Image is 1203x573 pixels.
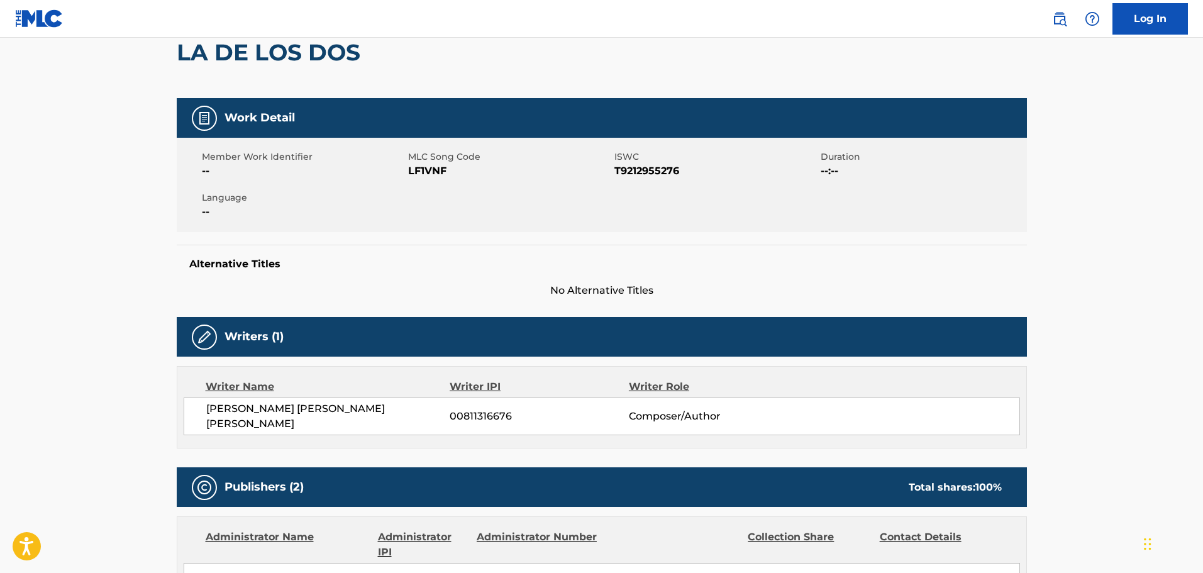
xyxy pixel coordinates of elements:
[225,480,304,494] h5: Publishers (2)
[629,409,792,424] span: Composer/Author
[206,379,450,394] div: Writer Name
[202,191,405,204] span: Language
[15,9,64,28] img: MLC Logo
[197,480,212,495] img: Publishers
[202,204,405,220] span: --
[202,150,405,164] span: Member Work Identifier
[202,164,405,179] span: --
[378,530,467,560] div: Administrator IPI
[1052,11,1067,26] img: search
[450,379,629,394] div: Writer IPI
[408,164,611,179] span: LF1VNF
[177,283,1027,298] span: No Alternative Titles
[629,379,792,394] div: Writer Role
[1080,6,1105,31] div: Help
[206,530,369,560] div: Administrator Name
[177,38,367,67] h2: LA DE LOS DOS
[975,481,1002,493] span: 100 %
[614,150,818,164] span: ISWC
[909,480,1002,495] div: Total shares:
[1085,11,1100,26] img: help
[1112,3,1188,35] a: Log In
[408,150,611,164] span: MLC Song Code
[450,409,628,424] span: 00811316676
[821,164,1024,179] span: --:--
[821,150,1024,164] span: Duration
[1144,525,1151,563] div: Drag
[1140,513,1203,573] iframe: Chat Widget
[225,111,295,125] h5: Work Detail
[748,530,870,560] div: Collection Share
[197,111,212,126] img: Work Detail
[206,401,450,431] span: [PERSON_NAME] [PERSON_NAME] [PERSON_NAME]
[880,530,1002,560] div: Contact Details
[477,530,599,560] div: Administrator Number
[225,330,284,344] h5: Writers (1)
[1047,6,1072,31] a: Public Search
[614,164,818,179] span: T9212955276
[189,258,1014,270] h5: Alternative Titles
[197,330,212,345] img: Writers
